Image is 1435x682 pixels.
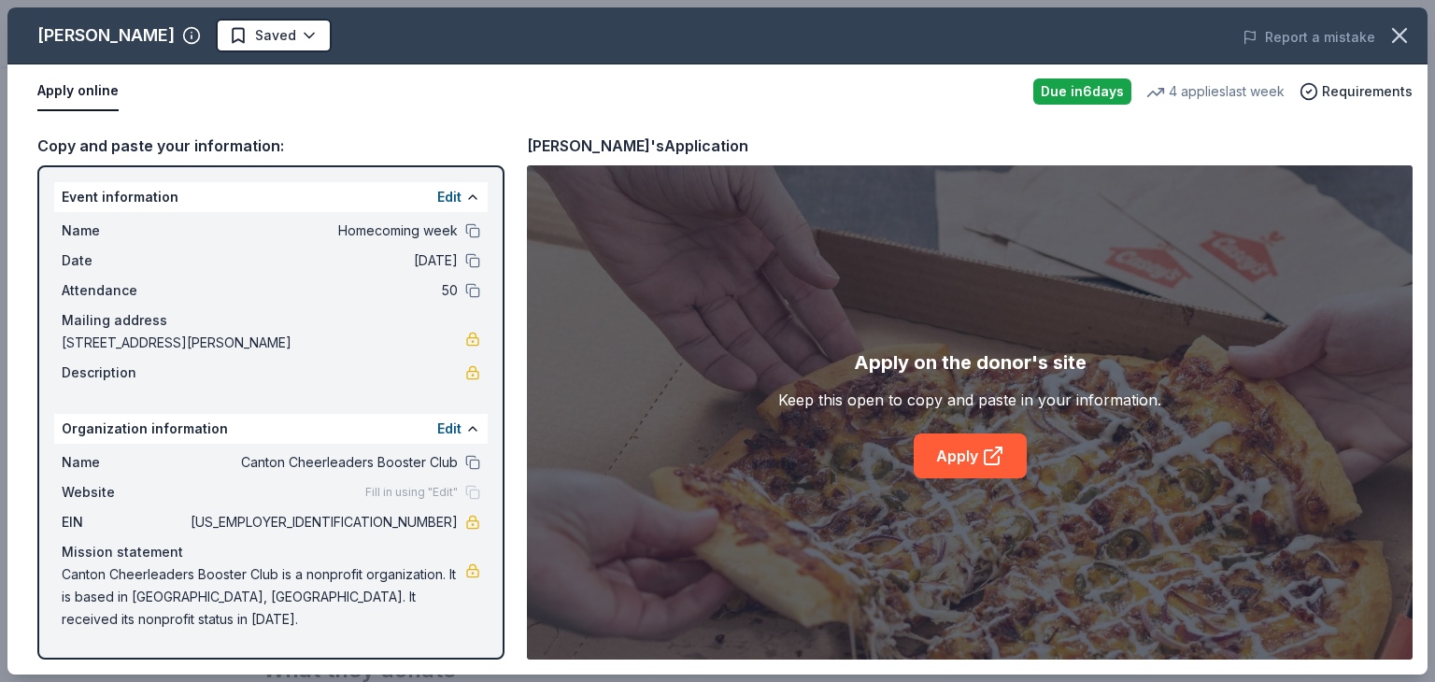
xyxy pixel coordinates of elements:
button: Edit [437,418,462,440]
span: Name [62,451,187,474]
div: Keep this open to copy and paste in your information. [778,389,1161,411]
span: 50 [187,279,458,302]
a: Apply [914,433,1027,478]
span: Homecoming week [187,220,458,242]
span: Date [62,249,187,272]
button: Edit [437,186,462,208]
div: [PERSON_NAME]'s Application [527,134,748,158]
div: [PERSON_NAME] [37,21,175,50]
div: Copy and paste your information: [37,134,504,158]
span: Name [62,220,187,242]
span: [DATE] [187,249,458,272]
button: Report a mistake [1243,26,1375,49]
span: Saved [255,24,296,47]
span: EIN [62,511,187,533]
div: Apply on the donor's site [854,348,1087,377]
button: Requirements [1300,80,1413,103]
span: Fill in using "Edit" [365,485,458,500]
div: 4 applies last week [1146,80,1285,103]
button: Saved [216,19,332,52]
span: Description [62,362,187,384]
button: Apply online [37,72,119,111]
span: Canton Cheerleaders Booster Club is a nonprofit organization. It is based in [GEOGRAPHIC_DATA], [... [62,563,465,631]
div: Due in 6 days [1033,78,1131,105]
div: Mailing address [62,309,480,332]
span: [STREET_ADDRESS][PERSON_NAME] [62,332,465,354]
div: Event information [54,182,488,212]
span: Canton Cheerleaders Booster Club [187,451,458,474]
span: Website [62,481,187,504]
div: Mission statement [62,541,480,563]
div: Organization information [54,414,488,444]
span: [US_EMPLOYER_IDENTIFICATION_NUMBER] [187,511,458,533]
span: Attendance [62,279,187,302]
span: Requirements [1322,80,1413,103]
